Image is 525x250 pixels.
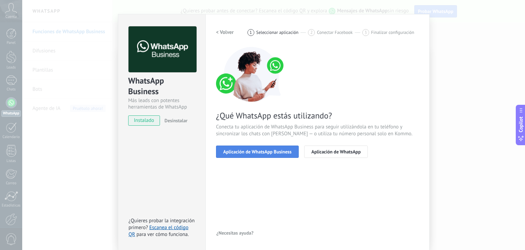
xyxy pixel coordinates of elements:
span: Finalizar configuración [371,30,414,35]
span: ¿Quieres probar la integración primero? [129,217,195,231]
span: para ver cómo funciona. [136,231,189,238]
div: Más leads con potentes herramientas de WhatsApp [128,97,196,110]
span: Aplicación de WhatsApp [311,149,361,154]
div: WhatsApp Business [128,75,196,97]
span: Desinstalar [164,117,187,124]
button: < Volver [216,26,234,39]
img: logo_main.png [129,26,197,73]
button: Aplicación de WhatsApp [304,146,368,158]
button: Aplicación de WhatsApp Business [216,146,299,158]
span: instalado [129,115,160,126]
button: Desinstalar [162,115,187,126]
img: connect number [216,47,288,102]
span: Copilot [517,117,524,133]
a: Escanea el código QR [129,224,188,238]
span: 2 [310,29,313,35]
span: 1 [250,29,252,35]
span: ¿Necesitas ayuda? [216,230,254,235]
span: ¿Qué WhatsApp estás utilizando? [216,110,419,121]
span: Conectar Facebook [317,30,353,35]
span: Aplicación de WhatsApp Business [223,149,292,154]
span: Seleccionar aplicación [256,30,299,35]
span: Conecta tu aplicación de WhatsApp Business para seguir utilizándola en tu teléfono y sincronizar ... [216,124,419,137]
span: 3 [364,29,367,35]
h2: < Volver [216,29,234,36]
button: ¿Necesitas ayuda? [216,228,254,238]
